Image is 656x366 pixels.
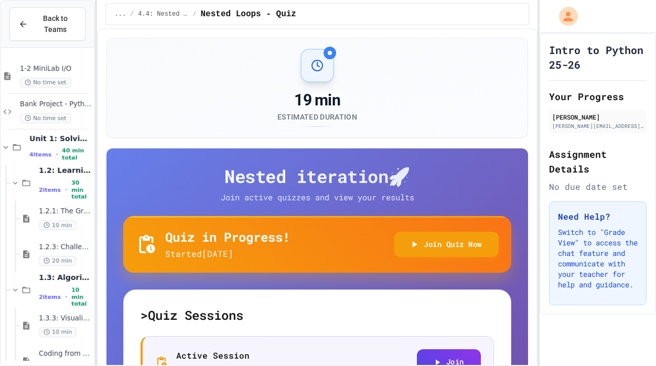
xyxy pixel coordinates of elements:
button: Back to Teams [9,7,85,41]
span: 2 items [39,294,61,300]
span: ... [114,10,126,18]
span: • [65,186,67,194]
span: 1.3: Algorithms - from Pseudocode to Flowcharts [39,273,92,282]
span: Coding from Flowchart [39,350,92,359]
span: 1.2.1: The Growth Mindset [39,207,92,216]
h2: Assignment Details [549,147,647,176]
span: 30 min total [71,179,92,200]
span: Nested Loops - Quiz [201,8,296,20]
span: 4 items [29,151,51,158]
span: No time set [20,78,71,88]
span: 4.4: Nested Loops [138,10,188,18]
span: 20 min [39,256,77,266]
h3: Need Help? [558,210,638,223]
p: Started [DATE] [165,247,290,260]
span: 1.2.3: Challenge Problem - The Bridge [39,243,92,252]
span: 1.3.3: Visualizing Logic with Flowcharts [39,314,92,323]
div: [PERSON_NAME] [552,112,644,122]
span: Back to Teams [34,13,77,35]
h2: Your Progress [549,89,647,104]
span: 10 min [39,327,77,337]
button: Join Quiz Now [394,232,499,257]
p: Join active quizzes and view your results [199,191,435,203]
span: No time set [20,113,71,123]
p: Active Session [176,349,250,362]
div: Estimated Duration [277,112,357,122]
span: / [130,10,134,18]
span: 1.2: Learning to Solve Hard Problems [39,166,92,175]
span: 2 items [39,187,61,193]
span: / [192,10,196,18]
h1: Intro to Python 25-26 [549,42,647,72]
span: 10 min total [71,286,92,307]
span: • [65,293,67,301]
span: 40 min total [62,147,92,161]
div: My Account [548,4,580,28]
div: No due date set [549,180,647,193]
div: [PERSON_NAME][EMAIL_ADDRESS][DOMAIN_NAME] [552,122,644,130]
h5: Quiz in Progress! [165,229,290,245]
span: 1-2 MiniLab I/O [20,64,92,73]
h5: > Quiz Sessions [141,307,493,324]
span: Bank Project - Python [20,100,92,109]
p: Switch to "Grade View" to access the chat feature and communicate with your teacher for help and ... [558,227,638,290]
div: 19 min [277,91,357,110]
span: Unit 1: Solving Problems in Computer Science [29,134,92,143]
h4: Nested iteration 🚀 [123,165,511,187]
span: 10 min [39,220,77,230]
span: • [56,150,58,158]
